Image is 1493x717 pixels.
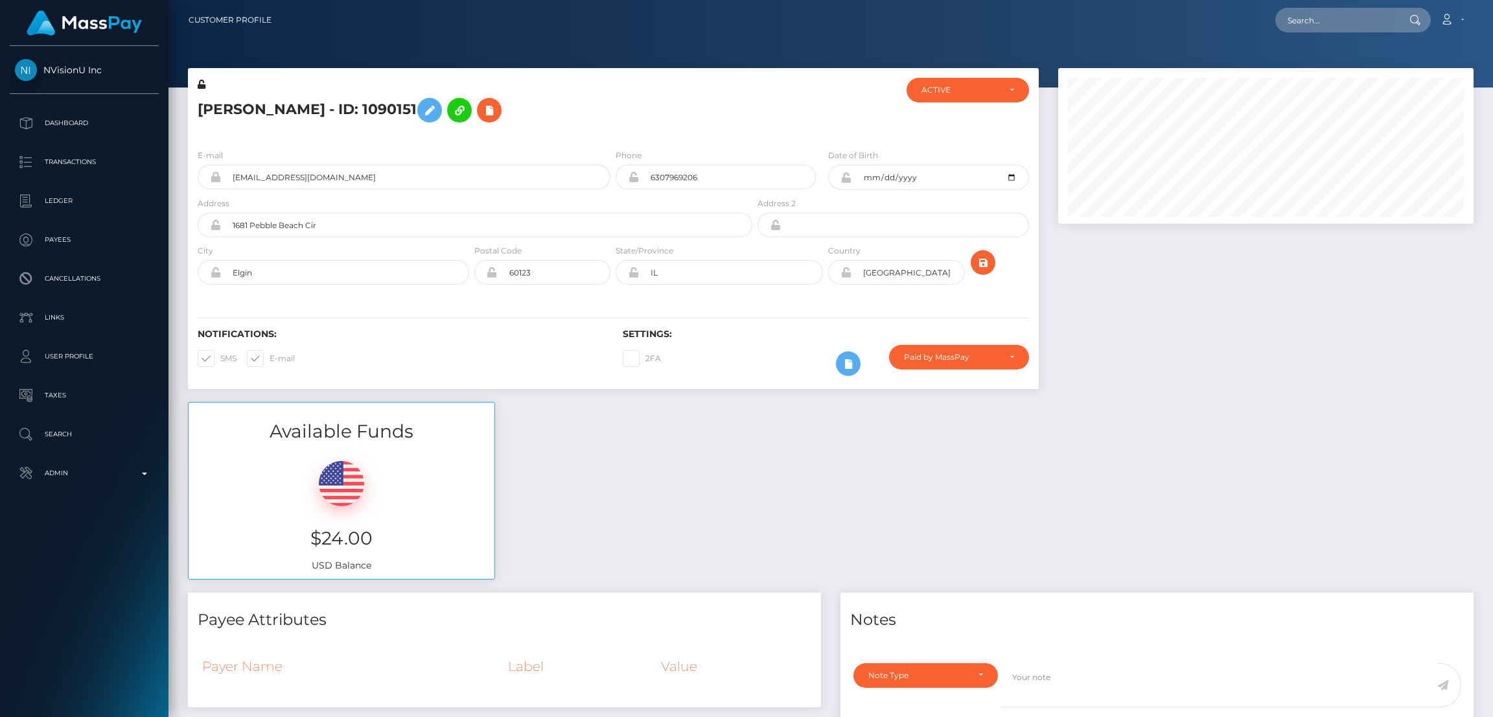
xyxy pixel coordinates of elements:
[15,464,154,483] p: Admin
[10,64,159,76] span: NVisionU Inc
[27,10,142,36] img: MassPay Logo
[15,386,154,405] p: Taxes
[15,152,154,172] p: Transactions
[15,347,154,366] p: User Profile
[15,425,154,444] p: Search
[15,191,154,211] p: Ledger
[15,308,154,327] p: Links
[15,230,154,250] p: Payees
[15,269,154,288] p: Cancellations
[15,113,154,133] p: Dashboard
[15,59,37,81] img: NVisionU Inc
